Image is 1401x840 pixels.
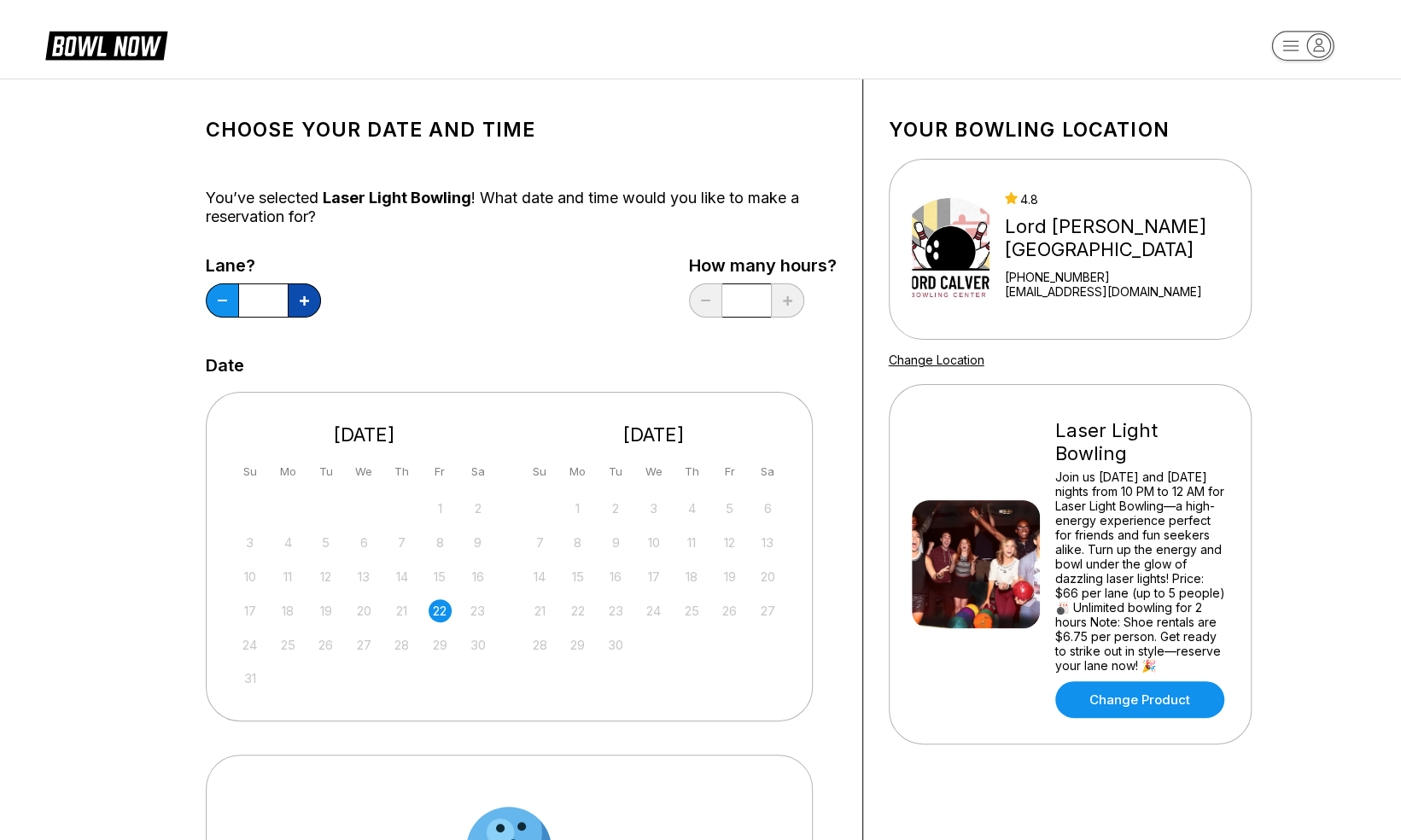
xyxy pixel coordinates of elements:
[232,423,497,446] div: [DATE]
[528,531,552,554] div: Not available Sunday, September 7th, 2025
[604,633,628,656] div: Not available Tuesday, September 30th, 2025
[466,497,489,520] div: Not available Saturday, August 2nd, 2025
[1055,681,1224,718] a: Change Product
[390,460,413,483] div: Th
[756,565,779,588] div: Not available Saturday, September 20th, 2025
[466,531,489,554] div: Not available Saturday, August 9th, 2025
[1055,470,1229,673] div: Join us [DATE] and [DATE] nights from 10 PM to 12 AM for Laser Light Bowling—a high-energy experi...
[429,531,452,554] div: Not available Friday, August 8th, 2025
[680,460,703,483] div: Th
[642,565,665,588] div: Not available Wednesday, September 17th, 2025
[277,599,300,622] div: Not available Monday, August 18th, 2025
[1005,215,1243,261] div: Lord [PERSON_NAME][GEOGRAPHIC_DATA]
[756,460,779,483] div: Sa
[466,599,489,622] div: Not available Saturday, August 23rd, 2025
[238,667,261,690] div: Not available Sunday, August 31st, 2025
[526,495,782,656] div: month 2025-09
[236,495,493,691] div: month 2025-08
[1055,419,1229,465] div: Laser Light Bowling
[604,565,628,588] div: Not available Tuesday, September 16th, 2025
[238,565,261,588] div: Not available Sunday, August 10th, 2025
[889,353,984,367] a: Change Location
[566,633,589,656] div: Not available Monday, September 29th, 2025
[718,531,741,554] div: Not available Friday, September 12th, 2025
[528,599,552,622] div: Not available Sunday, September 21st, 2025
[238,460,261,483] div: Su
[566,460,589,483] div: Mo
[238,633,261,656] div: Not available Sunday, August 24th, 2025
[206,256,321,275] label: Lane?
[238,599,261,622] div: Not available Sunday, August 17th, 2025
[466,633,489,656] div: Not available Saturday, August 30th, 2025
[429,497,452,520] div: Not available Friday, August 1st, 2025
[889,118,1252,142] h1: Your bowling location
[277,460,300,483] div: Mo
[718,599,741,622] div: Not available Friday, September 26th, 2025
[1005,192,1243,207] div: 4.8
[718,497,741,520] div: Not available Friday, September 5th, 2025
[566,531,589,554] div: Not available Monday, September 8th, 2025
[642,497,665,520] div: Not available Wednesday, September 3rd, 2025
[1005,270,1243,284] div: [PHONE_NUMBER]
[206,189,837,226] div: You’ve selected ! What date and time would you like to make a reservation for?
[314,460,337,483] div: Tu
[642,460,665,483] div: We
[390,633,413,656] div: Not available Thursday, August 28th, 2025
[912,185,990,313] img: Lord Calvert Bowling Center
[642,531,665,554] div: Not available Wednesday, September 10th, 2025
[277,531,300,554] div: Not available Monday, August 4th, 2025
[429,460,452,483] div: Fr
[522,423,786,446] div: [DATE]
[314,633,337,656] div: Not available Tuesday, August 26th, 2025
[429,599,452,622] div: Choose Friday, August 22nd, 2025
[528,565,552,588] div: Not available Sunday, September 14th, 2025
[206,118,837,142] h1: Choose your Date and time
[756,497,779,520] div: Not available Saturday, September 6th, 2025
[718,565,741,588] div: Not available Friday, September 19th, 2025
[604,599,628,622] div: Not available Tuesday, September 23rd, 2025
[680,531,703,554] div: Not available Thursday, September 11th, 2025
[353,565,376,588] div: Not available Wednesday, August 13th, 2025
[466,460,489,483] div: Sa
[206,356,244,375] label: Date
[680,497,703,520] div: Not available Thursday, September 4th, 2025
[528,460,552,483] div: Su
[1005,284,1243,299] a: [EMAIL_ADDRESS][DOMAIN_NAME]
[604,531,628,554] div: Not available Tuesday, September 9th, 2025
[528,633,552,656] div: Not available Sunday, September 28th, 2025
[566,599,589,622] div: Not available Monday, September 22nd, 2025
[314,531,337,554] div: Not available Tuesday, August 5th, 2025
[680,565,703,588] div: Not available Thursday, September 18th, 2025
[429,565,452,588] div: Not available Friday, August 15th, 2025
[314,599,337,622] div: Not available Tuesday, August 19th, 2025
[238,531,261,554] div: Not available Sunday, August 3rd, 2025
[353,460,376,483] div: We
[277,633,300,656] div: Not available Monday, August 25th, 2025
[390,531,413,554] div: Not available Thursday, August 7th, 2025
[390,565,413,588] div: Not available Thursday, August 14th, 2025
[353,633,376,656] div: Not available Wednesday, August 27th, 2025
[604,460,628,483] div: Tu
[566,497,589,520] div: Not available Monday, September 1st, 2025
[353,531,376,554] div: Not available Wednesday, August 6th, 2025
[323,189,471,207] span: Laser Light Bowling
[429,633,452,656] div: Not available Friday, August 29th, 2025
[680,599,703,622] div: Not available Thursday, September 25th, 2025
[314,565,337,588] div: Not available Tuesday, August 12th, 2025
[353,599,376,622] div: Not available Wednesday, August 20th, 2025
[466,565,489,588] div: Not available Saturday, August 16th, 2025
[390,599,413,622] div: Not available Thursday, August 21st, 2025
[912,500,1040,628] img: Laser Light Bowling
[718,460,741,483] div: Fr
[566,565,589,588] div: Not available Monday, September 15th, 2025
[642,599,665,622] div: Not available Wednesday, September 24th, 2025
[604,497,628,520] div: Not available Tuesday, September 2nd, 2025
[756,531,779,554] div: Not available Saturday, September 13th, 2025
[756,599,779,622] div: Not available Saturday, September 27th, 2025
[277,565,300,588] div: Not available Monday, August 11th, 2025
[689,256,837,275] label: How many hours?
